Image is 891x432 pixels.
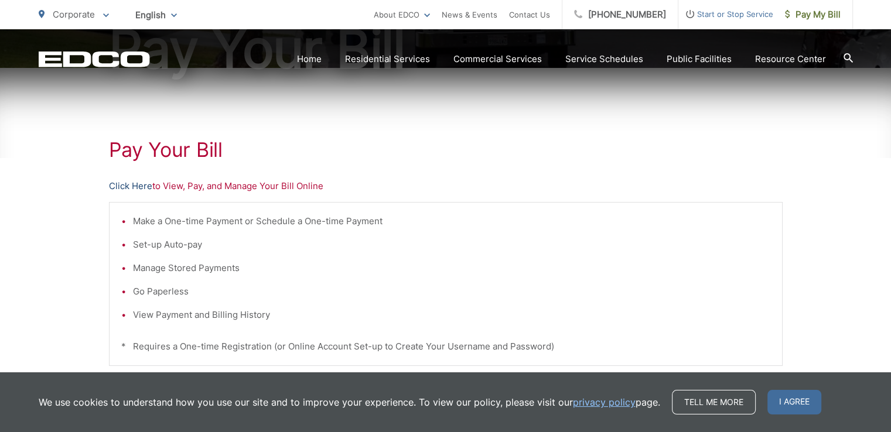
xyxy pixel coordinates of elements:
[133,308,770,322] li: View Payment and Billing History
[672,390,756,414] a: Tell me more
[345,52,430,66] a: Residential Services
[565,52,643,66] a: Service Schedules
[133,261,770,275] li: Manage Stored Payments
[39,395,660,409] p: We use cookies to understand how you use our site and to improve your experience. To view our pol...
[785,8,841,22] span: Pay My Bill
[133,214,770,228] li: Make a One-time Payment or Schedule a One-time Payment
[133,284,770,299] li: Go Paperless
[509,8,550,22] a: Contact Us
[127,5,186,25] span: English
[442,8,497,22] a: News & Events
[453,52,542,66] a: Commercial Services
[53,9,95,20] span: Corporate
[755,52,826,66] a: Resource Center
[133,238,770,252] li: Set-up Auto-pay
[374,8,430,22] a: About EDCO
[109,138,783,162] h1: Pay Your Bill
[573,395,636,409] a: privacy policy
[297,52,322,66] a: Home
[767,390,821,414] span: I agree
[667,52,732,66] a: Public Facilities
[39,51,150,67] a: EDCD logo. Return to the homepage.
[121,340,770,354] p: * Requires a One-time Registration (or Online Account Set-up to Create Your Username and Password)
[109,179,152,193] a: Click Here
[109,179,783,193] p: to View, Pay, and Manage Your Bill Online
